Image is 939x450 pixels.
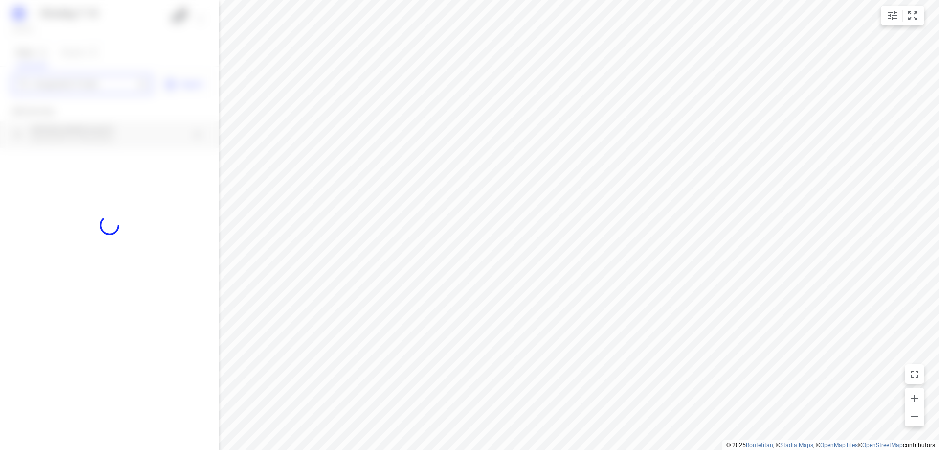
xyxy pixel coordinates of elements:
button: Map settings [883,6,902,25]
div: small contained button group [881,6,924,25]
a: Routetitan [746,442,773,449]
button: Fit zoom [903,6,922,25]
li: © 2025 , © , © © contributors [726,442,935,449]
a: OpenStreetMap [862,442,903,449]
a: OpenMapTiles [820,442,858,449]
a: Stadia Maps [780,442,813,449]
